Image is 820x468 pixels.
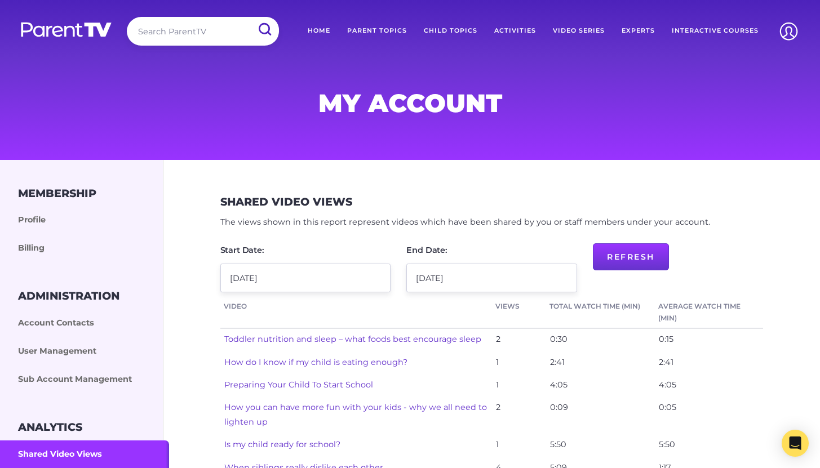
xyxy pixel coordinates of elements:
[658,300,760,324] a: Average Watch Time (min)
[220,246,264,254] label: Start Date:
[224,334,481,344] a: Toddler nutrition and sleep – what foods best encourage sleep
[550,380,568,390] span: 4:05
[18,421,82,434] h3: Analytics
[496,380,499,390] span: 1
[613,17,663,45] a: Experts
[659,380,676,390] span: 4:05
[495,300,543,313] a: Views
[774,17,803,46] img: Account
[220,215,764,230] p: The views shown in this report represent videos which have been shared by you or staff members un...
[659,357,673,367] span: 2:41
[496,402,500,412] span: 2
[544,17,613,45] a: Video Series
[782,430,809,457] div: Open Intercom Messenger
[550,357,565,367] span: 2:41
[659,402,676,412] span: 0:05
[224,380,373,390] a: Preparing Your Child To Start School
[339,17,415,45] a: Parent Topics
[415,17,486,45] a: Child Topics
[496,357,499,367] span: 1
[496,439,499,449] span: 1
[550,439,566,449] span: 5:50
[486,17,544,45] a: Activities
[220,195,352,208] h3: Shared Video Views
[18,289,119,302] h3: Administration
[549,300,651,313] a: Total Watch Time (min)
[224,402,487,427] a: How you can have more fun with your kids - why we all need to lighten up
[18,187,96,200] h3: Membership
[224,357,407,367] a: How do I know if my child is eating enough?
[550,334,568,344] span: 0:30
[659,439,675,449] span: 5:50
[663,17,767,45] a: Interactive Courses
[20,21,113,38] img: parenttv-logo-white.4c85aaf.svg
[139,92,682,114] h1: My Account
[593,243,669,270] button: Refresh
[127,17,279,46] input: Search ParentTV
[496,334,500,344] span: 2
[550,402,568,412] span: 0:09
[299,17,339,45] a: Home
[406,246,447,254] label: End Date:
[659,334,673,344] span: 0:15
[250,17,279,42] input: Submit
[224,439,340,449] a: Is my child ready for school?
[224,300,489,313] a: Video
